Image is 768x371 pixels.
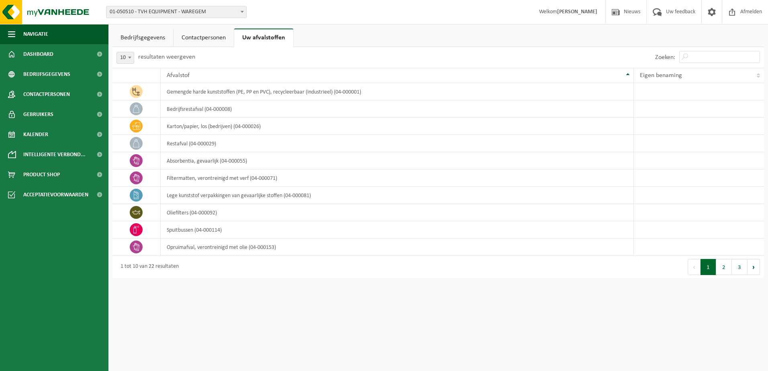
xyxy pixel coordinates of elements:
[23,185,88,205] span: Acceptatievoorwaarden
[106,6,246,18] span: 01-050510 - TVH EQUIPMENT - WAREGEM
[234,29,293,47] a: Uw afvalstoffen
[112,29,173,47] a: Bedrijfsgegevens
[161,221,634,238] td: spuitbussen (04-000114)
[161,135,634,152] td: restafval (04-000029)
[23,165,60,185] span: Product Shop
[106,6,247,18] span: 01-050510 - TVH EQUIPMENT - WAREGEM
[23,44,53,64] span: Dashboard
[23,64,70,84] span: Bedrijfsgegevens
[117,52,134,63] span: 10
[640,72,682,79] span: Eigen benaming
[701,259,716,275] button: 1
[161,204,634,221] td: oliefilters (04-000092)
[161,169,634,187] td: filtermatten, verontreinigd met verf (04-000071)
[174,29,234,47] a: Contactpersonen
[23,145,86,165] span: Intelligente verbond...
[732,259,748,275] button: 3
[23,104,53,124] span: Gebruikers
[23,124,48,145] span: Kalender
[161,152,634,169] td: absorbentia, gevaarlijk (04-000055)
[161,187,634,204] td: lege kunststof verpakkingen van gevaarlijke stoffen (04-000081)
[748,259,760,275] button: Next
[161,100,634,118] td: bedrijfsrestafval (04-000008)
[23,84,70,104] span: Contactpersonen
[161,83,634,100] td: gemengde harde kunststoffen (PE, PP en PVC), recycleerbaar (industrieel) (04-000001)
[161,118,634,135] td: karton/papier, los (bedrijven) (04-000026)
[23,24,48,44] span: Navigatie
[116,260,179,274] div: 1 tot 10 van 22 resultaten
[167,72,190,79] span: Afvalstof
[557,9,597,15] strong: [PERSON_NAME]
[138,54,195,60] label: resultaten weergeven
[688,259,701,275] button: Previous
[716,259,732,275] button: 2
[655,54,675,61] label: Zoeken:
[161,238,634,256] td: opruimafval, verontreinigd met olie (04-000153)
